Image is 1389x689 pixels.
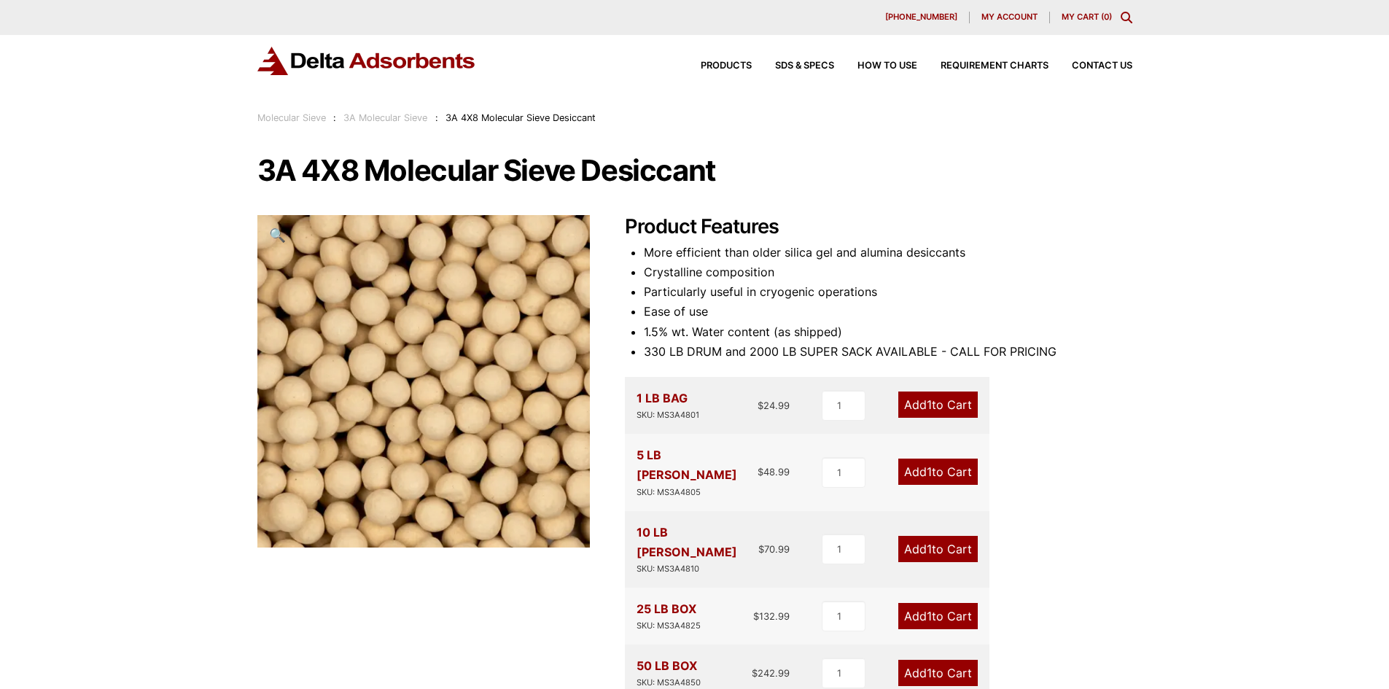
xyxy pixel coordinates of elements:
a: View full-screen image gallery [257,215,297,255]
span: : [333,112,336,123]
div: SKU: MS3A4805 [637,486,758,499]
span: 1 [927,542,932,556]
bdi: 70.99 [758,543,790,555]
span: 🔍 [269,227,286,243]
span: $ [758,400,763,411]
a: My Cart (0) [1062,12,1112,22]
span: $ [758,466,763,478]
div: SKU: MS3A4801 [637,408,699,422]
span: $ [752,667,758,679]
div: SKU: MS3A4810 [637,562,759,576]
span: Products [701,61,752,71]
a: Add1to Cart [898,459,978,485]
a: My account [970,12,1050,23]
a: 3A Molecular Sieve [343,112,427,123]
span: $ [758,543,764,555]
span: SDS & SPECS [775,61,834,71]
a: Add1to Cart [898,603,978,629]
bdi: 132.99 [753,610,790,622]
a: Molecular Sieve [257,112,326,123]
li: 330 LB DRUM and 2000 LB SUPER SACK AVAILABLE - CALL FOR PRICING [644,342,1132,362]
img: Delta Adsorbents [257,47,476,75]
a: Contact Us [1048,61,1132,71]
a: Products [677,61,752,71]
a: Requirement Charts [917,61,1048,71]
a: Add1to Cart [898,660,978,686]
bdi: 24.99 [758,400,790,411]
li: More efficient than older silica gel and alumina desiccants [644,243,1132,262]
div: 1 LB BAG [637,389,699,422]
span: 1 [927,609,932,623]
span: [PHONE_NUMBER] [885,13,957,21]
li: Crystalline composition [644,262,1132,282]
li: Ease of use [644,302,1132,322]
div: 5 LB [PERSON_NAME] [637,445,758,499]
h2: Product Features [625,215,1132,239]
span: Contact Us [1072,61,1132,71]
li: 1.5% wt. Water content (as shipped) [644,322,1132,342]
a: How to Use [834,61,917,71]
span: $ [753,610,759,622]
span: 1 [927,397,932,412]
span: My account [981,13,1038,21]
span: 1 [927,666,932,680]
a: 3A 4X8 Molecular Sieve Desiccant [257,373,590,387]
a: Add1to Cart [898,392,978,418]
span: : [435,112,438,123]
div: 10 LB [PERSON_NAME] [637,523,759,576]
span: Requirement Charts [941,61,1048,71]
span: How to Use [857,61,917,71]
h1: 3A 4X8 Molecular Sieve Desiccant [257,155,1132,186]
span: 3A 4X8 Molecular Sieve Desiccant [446,112,596,123]
a: SDS & SPECS [752,61,834,71]
a: Add1to Cart [898,536,978,562]
div: 25 LB BOX [637,599,701,633]
bdi: 48.99 [758,466,790,478]
div: SKU: MS3A4825 [637,619,701,633]
bdi: 242.99 [752,667,790,679]
img: 3A 4X8 Molecular Sieve Desiccant [257,215,590,548]
div: Toggle Modal Content [1121,12,1132,23]
span: 0 [1104,12,1109,22]
span: 1 [927,464,932,479]
li: Particularly useful in cryogenic operations [644,282,1132,302]
a: [PHONE_NUMBER] [874,12,970,23]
